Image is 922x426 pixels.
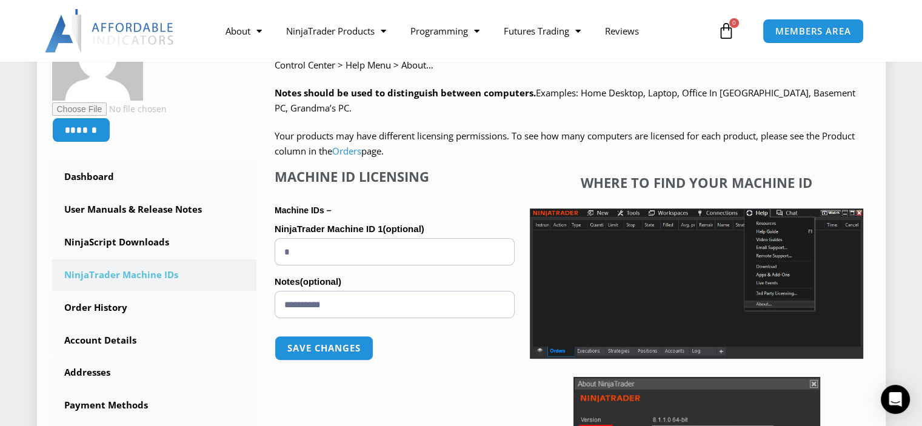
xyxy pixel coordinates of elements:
a: Payment Methods [52,390,257,421]
a: Reviews [593,17,651,45]
a: Addresses [52,357,257,388]
a: NinjaScript Downloads [52,227,257,258]
a: Futures Trading [492,17,593,45]
a: Orders [332,145,361,157]
a: About [213,17,274,45]
img: LogoAI | Affordable Indicators – NinjaTrader [45,9,175,53]
a: 0 [700,13,753,48]
div: Open Intercom Messenger [881,385,910,414]
button: Save changes [275,336,373,361]
a: NinjaTrader Machine IDs [52,259,257,291]
label: Notes [275,273,515,291]
a: Order History [52,292,257,324]
label: NinjaTrader Machine ID 1 [275,220,515,238]
span: Your products may have different licensing permissions. To see how many computers are licensed fo... [275,130,855,158]
a: User Manuals & Release Notes [52,194,257,225]
a: Account Details [52,325,257,356]
span: Examples: Home Desktop, Laptop, Office In [GEOGRAPHIC_DATA], Basement PC, Grandma’s PC. [275,87,855,115]
span: (optional) [382,224,424,234]
a: NinjaTrader Products [274,17,398,45]
a: MEMBERS AREA [763,19,864,44]
span: 0 [729,18,739,28]
strong: Notes should be used to distinguish between computers. [275,87,536,99]
a: Dashboard [52,161,257,193]
img: Screenshot 2025-01-17 1155544 | Affordable Indicators – NinjaTrader [530,208,863,359]
span: (optional) [300,276,341,287]
a: Programming [398,17,492,45]
h4: Where to find your Machine ID [530,175,863,190]
nav: Menu [213,17,715,45]
span: MEMBERS AREA [775,27,851,36]
strong: Machine IDs – [275,205,331,215]
h4: Machine ID Licensing [275,168,515,184]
